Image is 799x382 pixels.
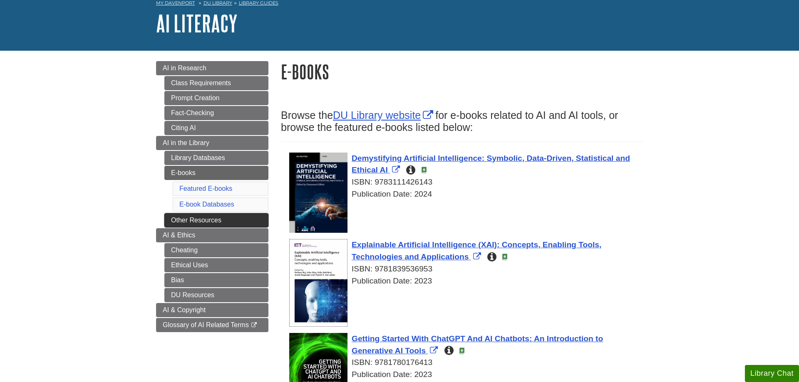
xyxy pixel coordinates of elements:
[164,91,268,105] a: Prompt Creation
[745,365,799,382] button: Library Chat
[156,303,268,317] a: AI & Copyright
[289,275,643,287] div: Publication Date: 2023
[289,176,643,188] div: ISBN: 9783111426143
[179,185,232,192] a: Featured E-books
[163,64,206,71] span: AI in Research
[156,136,268,150] a: AI in the Library
[164,213,268,227] a: Other Resources
[421,167,427,173] img: e-Book
[164,243,268,257] a: Cheating
[251,323,258,328] i: This link opens in a new window
[333,109,435,121] a: Link opens in new window
[164,166,268,180] a: E-books
[156,10,238,36] a: AI Literacy
[156,228,268,242] a: AI & Ethics
[179,201,234,208] a: E-book Databases
[352,240,601,261] span: Explainable Artificial Intelligence (XAI): Concepts, Enabling Tools, Technologies and Applications
[164,106,268,120] a: Fact-Checking
[164,258,268,272] a: Ethical Uses
[289,188,643,200] div: Publication Date: 2024
[164,273,268,287] a: Bias
[156,61,268,332] div: Guide Page Menu
[156,61,268,75] a: AI in Research
[289,239,347,327] img: Cover Art
[281,61,643,82] h1: E-books
[289,153,347,233] img: Cover Art
[352,154,630,175] a: Link opens in new window
[352,334,603,355] a: Link opens in new window
[352,154,630,175] span: Demystifying Artificial Intelligence: Symbolic, Data-Driven, Statistical and Ethical AI
[163,232,195,239] span: AI & Ethics
[156,318,268,332] a: Glossary of AI Related Terms
[163,321,249,328] span: Glossary of AI Related Terms
[501,254,508,260] img: e-Book
[164,151,268,165] a: Library Databases
[352,334,603,355] span: Getting Started With ChatGPT And AI Chatbots: An Introduction to Generative AI Tools
[289,263,643,275] div: ISBN: 9781839536953
[163,139,209,146] span: AI in the Library
[164,76,268,90] a: Class Requirements
[459,347,465,354] img: e-Book
[281,109,643,133] h3: Browse the for e-books related to AI and AI tools, or browse the featured e-books listed below:
[164,288,268,302] a: DU Resources
[352,240,601,261] a: Link opens in new window
[163,306,206,313] span: AI & Copyright
[289,357,643,369] div: ISBN: 9781780176413
[164,121,268,135] a: Citing AI
[289,369,643,381] div: Publication Date: 2023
